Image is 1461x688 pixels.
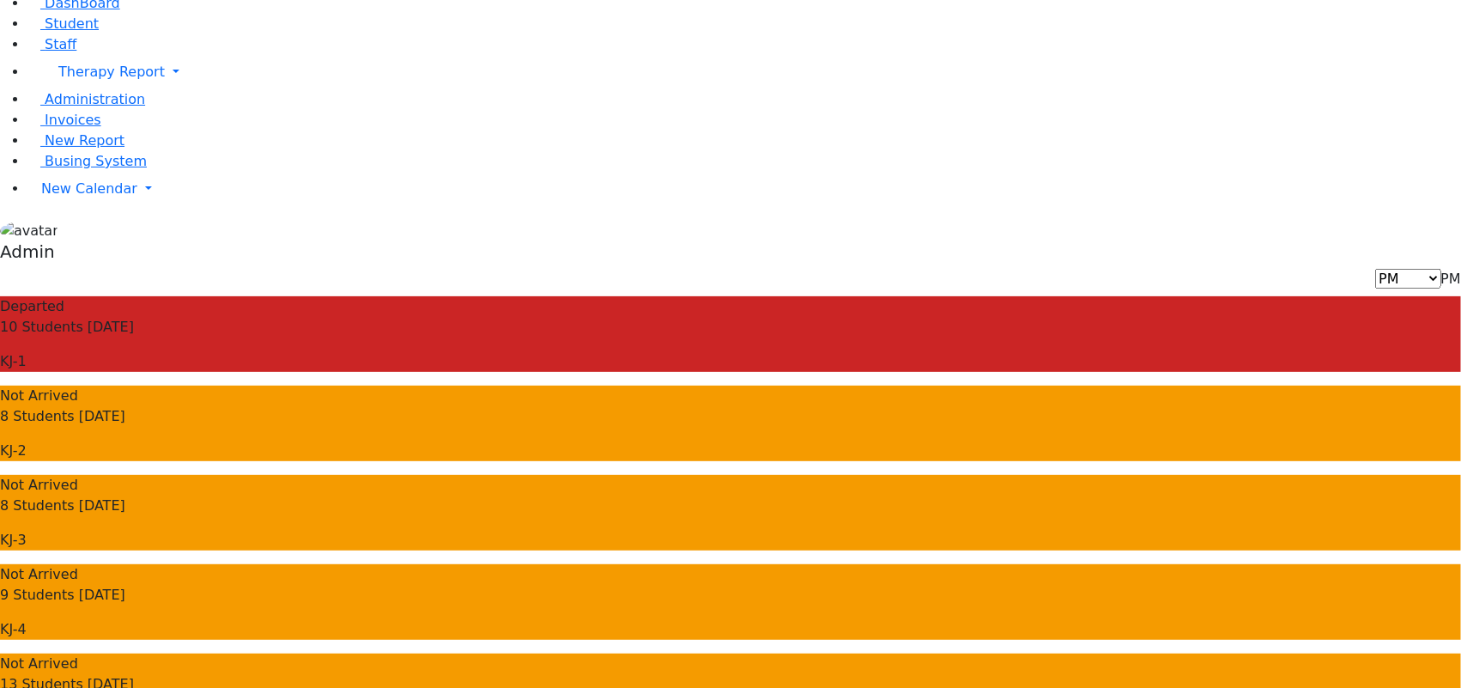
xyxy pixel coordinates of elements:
[58,64,165,80] span: Therapy Report
[27,55,1461,89] a: Therapy Report
[41,180,137,197] span: New Calendar
[27,172,1461,206] a: New Calendar
[45,36,76,52] span: Staff
[27,36,76,52] a: Staff
[45,112,101,128] span: Invoices
[27,91,145,107] a: Administration
[45,132,124,149] span: New Report
[1441,271,1461,287] span: PM
[45,15,99,32] span: Student
[27,112,101,128] a: Invoices
[27,132,124,149] a: New Report
[45,91,145,107] span: Administration
[27,153,147,169] a: Busing System
[27,15,99,32] a: Student
[45,153,147,169] span: Busing System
